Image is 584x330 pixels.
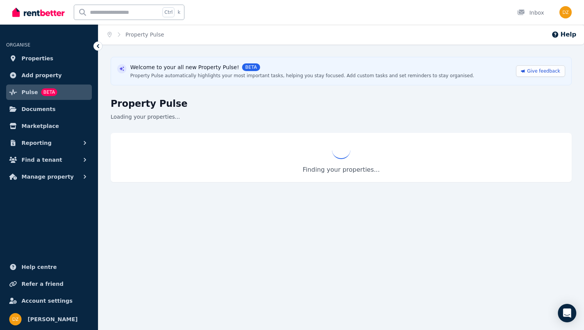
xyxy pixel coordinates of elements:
[163,7,174,17] span: Ctrl
[130,63,239,71] span: Welcome to your all new Property Pulse!
[22,262,57,272] span: Help centre
[9,313,22,325] img: Daniel Zubiria
[516,65,565,77] a: Give feedback
[6,101,92,117] a: Documents
[22,121,59,131] span: Marketplace
[22,71,62,80] span: Add property
[130,73,474,79] div: Property Pulse automatically highlights your most important tasks, helping you stay focused. Add ...
[41,88,57,96] span: BETA
[22,54,53,63] span: Properties
[6,276,92,292] a: Refer a friend
[22,172,74,181] span: Manage property
[28,315,78,324] span: [PERSON_NAME]
[6,42,30,48] span: ORGANISE
[527,68,560,74] span: Give feedback
[22,155,62,164] span: Find a tenant
[558,304,576,322] div: Open Intercom Messenger
[517,9,544,17] div: Inbox
[22,88,38,97] span: Pulse
[98,25,173,45] nav: Breadcrumb
[6,68,92,83] a: Add property
[6,51,92,66] a: Properties
[118,165,564,174] p: Finding your properties...
[242,63,260,71] span: BETA
[6,118,92,134] a: Marketplace
[22,279,63,289] span: Refer a friend
[6,135,92,151] button: Reporting
[22,138,51,148] span: Reporting
[6,259,92,275] a: Help centre
[559,6,572,18] img: Daniel Zubiria
[12,7,65,18] img: RentBetter
[6,85,92,100] a: PulseBETA
[111,113,572,121] p: Loading your properties...
[551,30,576,39] button: Help
[22,296,73,305] span: Account settings
[6,152,92,167] button: Find a tenant
[111,98,572,110] h1: Property Pulse
[178,9,180,15] span: k
[126,32,164,38] a: Property Pulse
[6,169,92,184] button: Manage property
[22,104,56,114] span: Documents
[6,293,92,308] a: Account settings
